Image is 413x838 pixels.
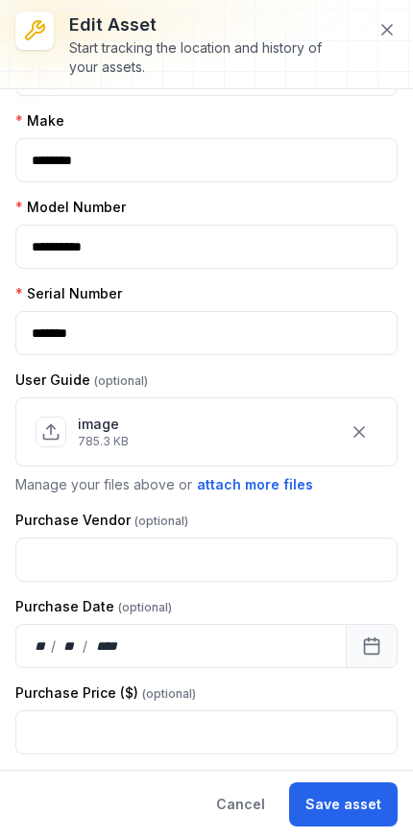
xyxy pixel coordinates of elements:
[15,284,122,303] label: Serial Number
[89,636,125,656] div: year,
[15,198,126,217] label: Model Number
[15,683,196,703] label: Purchase Price ($)
[15,511,188,530] label: Purchase Vendor
[32,636,51,656] div: day,
[15,371,148,390] label: User Guide
[78,434,129,449] p: 785.3 KB
[58,636,84,656] div: month,
[346,624,398,668] button: Calendar
[69,38,352,77] div: Start tracking the location and history of your assets.
[51,636,58,656] div: /
[15,597,172,616] label: Purchase Date
[200,782,281,826] button: Cancel
[78,415,129,434] p: image
[15,474,398,495] p: Manage your files above or
[289,782,398,826] button: Save asset
[83,636,89,656] div: /
[69,12,352,38] h3: Edit asset
[15,111,64,131] label: Make
[196,474,314,495] button: attach more files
